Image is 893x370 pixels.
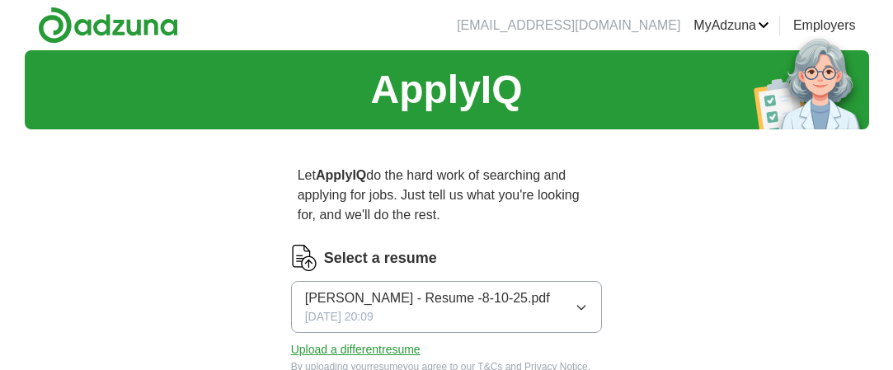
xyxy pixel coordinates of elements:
[291,281,603,333] button: [PERSON_NAME] - Resume -8-10-25.pdf[DATE] 20:09
[38,7,178,44] img: Adzuna logo
[793,16,856,35] a: Employers
[291,341,421,358] button: Upload a differentresume
[457,16,680,35] li: [EMAIL_ADDRESS][DOMAIN_NAME]
[324,247,437,269] label: Select a resume
[693,16,769,35] a: MyAdzuna
[305,288,550,308] span: [PERSON_NAME] - Resume -8-10-25.pdf
[370,60,522,119] h1: ApplyIQ
[305,308,374,326] span: [DATE] 20:09
[291,159,603,232] p: Let do the hard work of searching and applying for jobs. Just tell us what you're looking for, an...
[316,168,366,182] strong: ApplyIQ
[291,245,317,271] img: CV Icon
